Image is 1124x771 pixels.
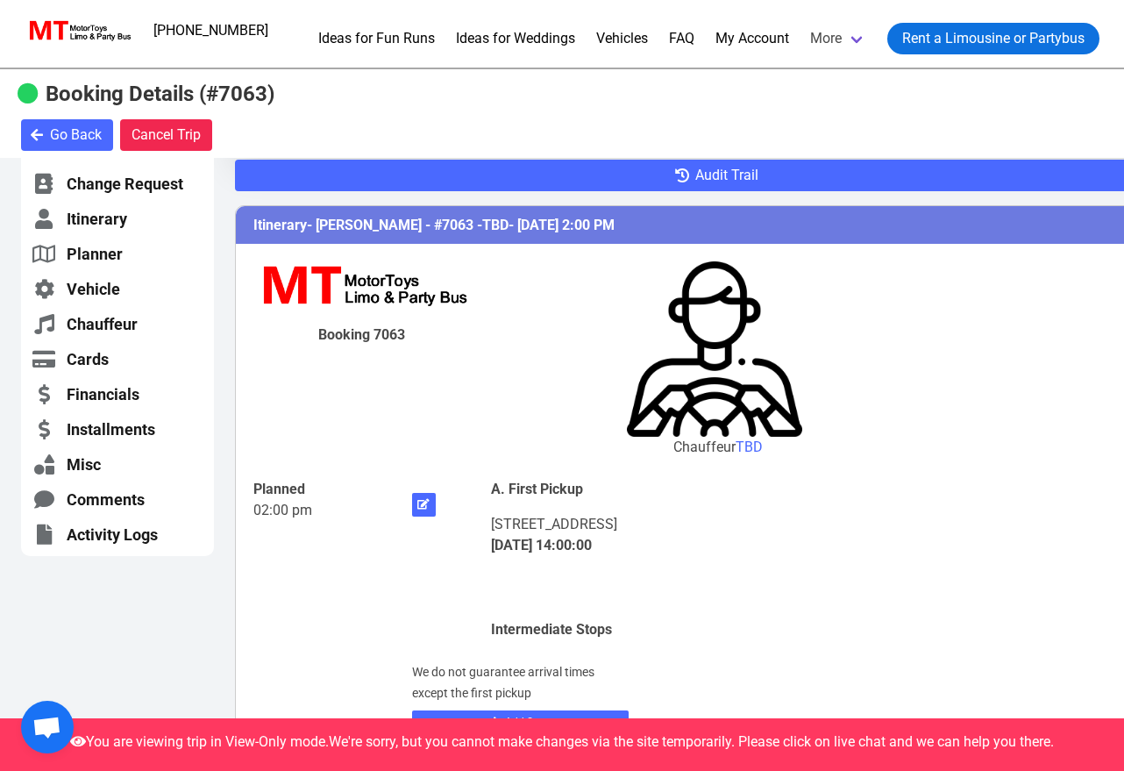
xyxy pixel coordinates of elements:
[132,125,201,146] span: Cancel Trip
[412,665,594,700] small: We do not guarantee arrival times except the first pickup
[318,326,405,343] b: Booking 7063
[627,261,802,437] img: driver.png
[673,437,763,458] div: Chauffeur
[32,278,203,300] a: Vehicle
[329,733,1054,750] span: We're sorry, but you cannot make changes via the site temporarily. Please click on live chat and ...
[32,524,203,546] a: Activity Logs
[32,173,203,195] a: Change Request
[32,383,203,405] a: Financials
[21,701,74,753] a: Open chat
[715,28,789,49] a: My Account
[412,710,629,734] button: Add Stop
[695,165,758,186] span: Audit Trail
[32,208,203,230] a: Itinerary
[50,125,102,146] span: Go Back
[456,28,575,49] a: Ideas for Weddings
[25,18,132,43] img: MotorToys Logo
[46,82,274,106] b: Booking Details (#7063)
[143,13,279,48] a: [PHONE_NUMBER]
[253,481,305,497] b: Planned
[32,489,203,510] a: Comments
[491,514,708,535] div: [STREET_ADDRESS]
[318,28,435,49] a: Ideas for Fun Runs
[21,119,113,151] button: Go Back
[32,313,203,335] a: Chauffeur
[596,28,648,49] a: Vehicles
[32,243,203,265] a: Planner
[887,23,1099,54] a: Rent a Limousine or Partybus
[491,481,583,497] b: A. First Pickup
[482,217,509,233] span: TBD
[902,28,1085,49] span: Rent a Limousine or Partybus
[253,500,391,521] div: 02:00 pm
[32,348,203,370] a: Cards
[307,217,615,233] span: - [PERSON_NAME] - #7063 - - [DATE] 2:00 PM
[800,16,877,61] a: More
[505,714,549,730] span: Add Stop
[491,537,592,553] b: [DATE] 14:00:00
[669,28,694,49] a: FAQ
[736,439,763,455] a: TBD
[120,119,212,151] button: Cancel Trip
[32,418,203,440] a: Installments
[491,621,612,638] b: Intermediate Stops
[32,453,203,475] a: Misc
